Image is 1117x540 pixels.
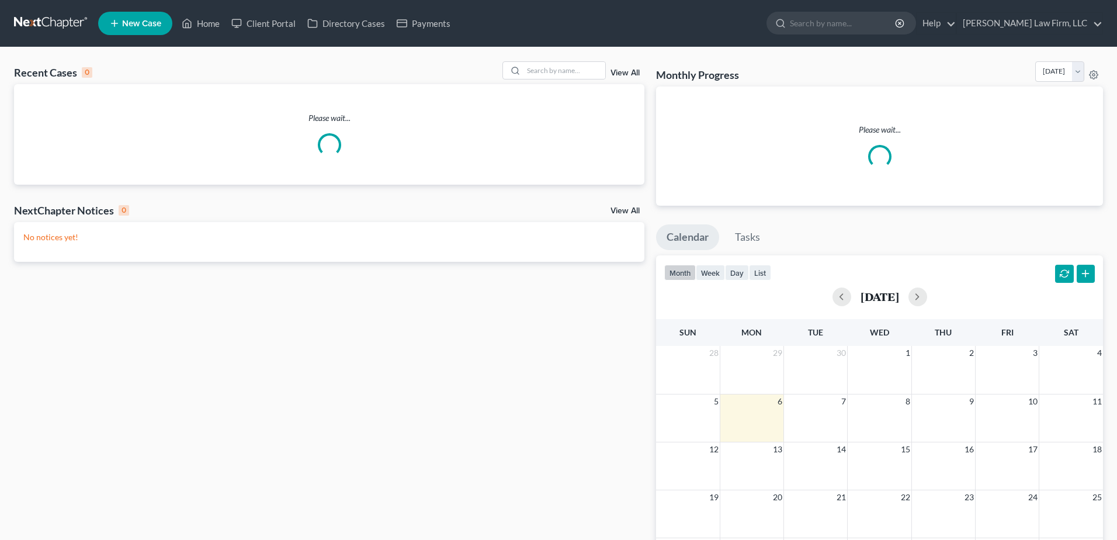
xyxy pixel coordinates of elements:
[664,265,696,281] button: month
[391,13,456,34] a: Payments
[790,12,897,34] input: Search by name...
[963,442,975,456] span: 16
[1032,346,1039,360] span: 3
[122,19,161,28] span: New Case
[610,207,640,215] a: View All
[523,62,605,79] input: Search by name...
[772,490,783,504] span: 20
[772,442,783,456] span: 13
[665,124,1094,136] p: Please wait...
[957,13,1102,34] a: [PERSON_NAME] Law Firm, LLC
[900,442,911,456] span: 15
[772,346,783,360] span: 29
[708,490,720,504] span: 19
[679,327,696,337] span: Sun
[119,205,129,216] div: 0
[656,68,739,82] h3: Monthly Progress
[776,394,783,409] span: 6
[900,490,911,504] span: 22
[808,327,823,337] span: Tue
[968,394,975,409] span: 9
[14,65,92,79] div: Recent Cases
[968,346,975,360] span: 2
[696,265,725,281] button: week
[656,224,719,250] a: Calendar
[708,442,720,456] span: 12
[1091,394,1103,409] span: 11
[840,394,847,409] span: 7
[724,224,771,250] a: Tasks
[1096,346,1103,360] span: 4
[82,67,92,78] div: 0
[1027,490,1039,504] span: 24
[835,442,847,456] span: 14
[904,394,911,409] span: 8
[1027,394,1039,409] span: 10
[861,290,899,303] h2: [DATE]
[1091,490,1103,504] span: 25
[741,327,762,337] span: Mon
[301,13,391,34] a: Directory Cases
[14,203,129,217] div: NextChapter Notices
[1027,442,1039,456] span: 17
[610,69,640,77] a: View All
[708,346,720,360] span: 28
[1001,327,1014,337] span: Fri
[1091,442,1103,456] span: 18
[23,231,635,243] p: No notices yet!
[917,13,956,34] a: Help
[835,346,847,360] span: 30
[176,13,226,34] a: Home
[870,327,889,337] span: Wed
[226,13,301,34] a: Client Portal
[935,327,952,337] span: Thu
[904,346,911,360] span: 1
[713,394,720,409] span: 5
[963,490,975,504] span: 23
[749,265,771,281] button: list
[725,265,749,281] button: day
[835,490,847,504] span: 21
[14,112,644,124] p: Please wait...
[1064,327,1078,337] span: Sat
